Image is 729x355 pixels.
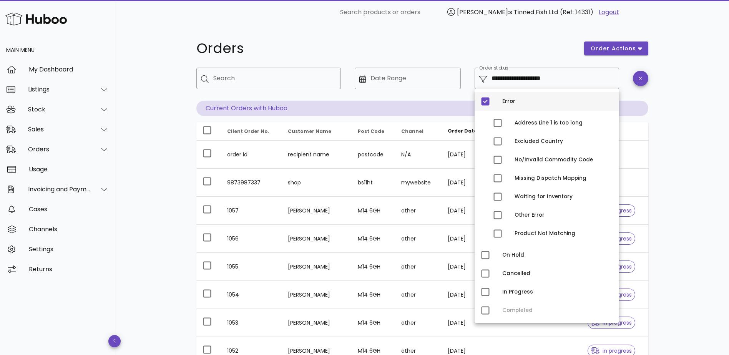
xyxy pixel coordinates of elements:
span: Customer Name [288,128,331,134]
td: other [395,281,442,309]
span: Order Date [448,128,477,134]
span: in progress [591,348,632,353]
td: [PERSON_NAME] [282,225,352,253]
div: Product Not Matching [515,231,613,237]
div: Other Error [515,212,613,218]
td: other [395,309,442,337]
label: Order status [479,65,508,71]
td: [DATE] [442,281,495,309]
div: Channels [29,226,109,233]
td: [PERSON_NAME] [282,253,352,281]
div: Missing Dispatch Mapping [515,175,613,181]
p: Current Orders with Huboo [196,101,648,116]
div: Address Line 1 is too long [515,120,613,126]
div: Waiting for Inventory [515,194,613,200]
span: [PERSON_NAME]:s Tinned Fish Ltd [457,8,558,17]
span: Channel [401,128,423,134]
th: Client Order No. [221,122,282,141]
td: recipient name [282,141,352,169]
td: 1053 [221,309,282,337]
div: Stock [28,106,91,113]
td: [PERSON_NAME] [282,197,352,225]
td: shop [282,169,352,197]
th: Customer Name [282,122,352,141]
td: other [395,225,442,253]
span: order actions [590,45,636,53]
td: 1056 [221,225,282,253]
div: In Progress [502,289,613,295]
a: Logout [599,8,619,17]
td: [DATE] [442,169,495,197]
button: order actions [584,41,648,55]
div: On Hold [502,252,613,258]
span: Post Code [358,128,384,134]
td: mywebsite [395,169,442,197]
td: M14 6GH [352,197,395,225]
td: M14 6GH [352,281,395,309]
div: Orders [28,146,91,153]
td: [DATE] [442,225,495,253]
td: other [395,253,442,281]
span: (Ref: 14331) [560,8,593,17]
td: M14 6GH [352,225,395,253]
div: Invoicing and Payments [28,186,91,193]
td: [DATE] [442,141,495,169]
td: M14 6GH [352,253,395,281]
td: 1055 [221,253,282,281]
div: Returns [29,265,109,273]
div: Excluded Country [515,138,613,144]
th: Post Code [352,122,395,141]
td: bs11ht [352,169,395,197]
div: Listings [28,86,91,93]
td: postcode [352,141,395,169]
td: [PERSON_NAME] [282,309,352,337]
h1: Orders [196,41,575,55]
td: other [395,197,442,225]
div: Error [502,98,613,105]
td: [DATE] [442,253,495,281]
td: [DATE] [442,197,495,225]
td: 9873987337 [221,169,282,197]
td: 1057 [221,197,282,225]
td: 1054 [221,281,282,309]
div: My Dashboard [29,66,109,73]
div: Settings [29,246,109,253]
td: order id [221,141,282,169]
div: Cases [29,206,109,213]
td: N/A [395,141,442,169]
span: Client Order No. [227,128,269,134]
th: Channel [395,122,442,141]
img: Huboo Logo [5,11,67,27]
div: Cancelled [502,270,613,277]
td: [DATE] [442,309,495,337]
div: Sales [28,126,91,133]
td: M14 6GH [352,309,395,337]
div: Usage [29,166,109,173]
div: No/Invalid Commodity Code [515,157,613,163]
span: in progress [591,320,632,325]
th: Order Date: Sorted descending. Activate to remove sorting. [442,122,495,141]
td: [PERSON_NAME] [282,281,352,309]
